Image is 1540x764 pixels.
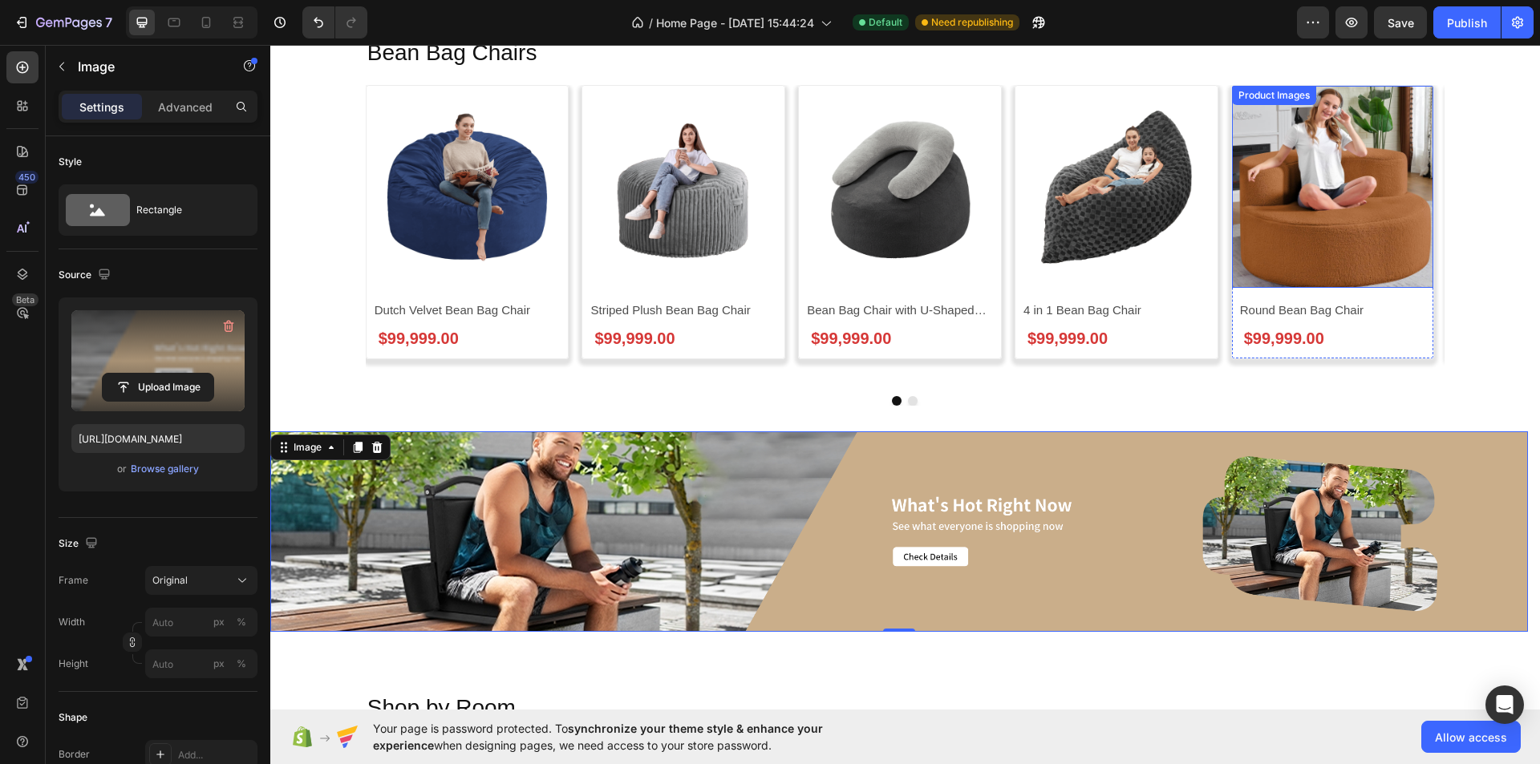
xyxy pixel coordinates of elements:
a: Dutch Velvet Bean Bag Chair [96,41,298,243]
span: / [649,14,653,31]
button: Upload Image [102,373,214,402]
div: Open Intercom Messenger [1485,685,1524,724]
button: % [209,654,229,673]
button: Publish [1433,6,1501,38]
a: Round Bean Bag Chair [962,41,1164,243]
a: Bean Bag Chair with U-Shaped Pillow [529,41,731,243]
div: Border [59,747,90,762]
div: $99,999.00 [107,281,190,305]
a: Striped Plush Bean Bag Chair [312,41,514,243]
span: or [117,459,127,479]
button: Browse gallery [130,461,200,477]
div: Undo/Redo [302,6,367,38]
button: Original [145,566,257,595]
div: px [213,657,225,671]
div: Style [59,155,82,169]
p: 7 [105,13,112,32]
div: px [213,615,225,629]
span: Your page is password protected. To when designing pages, we need access to your store password. [373,720,885,754]
div: $99,999.00 [756,281,839,305]
a: 4 in 1 Bean Bag Chair [745,41,947,243]
p: Settings [79,99,124,115]
div: % [237,657,246,671]
div: $99,999.00 [539,281,622,305]
h2: Striped Plush Bean Bag Chair [318,256,508,275]
button: 7 [6,6,120,38]
span: Original [152,573,188,588]
h2: Dutch Velvet Bean Bag Chair [103,256,292,275]
div: 450 [15,171,38,184]
h2: 4 in 1 Bean Bag Chair [752,256,941,275]
label: Frame [59,573,88,588]
div: Shape [59,710,87,725]
input: px% [145,649,257,678]
span: synchronize your theme style & enhance your experience [373,722,823,752]
div: Beta [12,293,38,306]
div: Add... [178,748,253,762]
div: Rectangle [136,192,234,228]
div: Product Images [965,43,1043,58]
span: Save [1388,16,1414,30]
div: Source [59,265,114,286]
span: Default [869,15,902,30]
button: Save [1374,6,1427,38]
input: https://example.com/image.jpg [71,424,245,453]
button: px [232,654,251,673]
p: Advanced [158,99,213,115]
div: $99,999.00 [322,281,406,305]
div: % [237,615,246,629]
p: Image [78,57,214,76]
span: Allow access [1435,729,1507,746]
button: px [232,612,251,632]
h2: Round Bean Bag Chair [968,256,1157,275]
button: Dot [622,351,631,361]
button: Allow access [1421,721,1521,753]
div: $99,999.00 [972,281,1056,305]
div: Publish [1447,14,1487,31]
input: px% [145,608,257,637]
div: Size [59,533,101,555]
button: % [209,612,229,632]
span: Home Page - [DATE] 15:44:24 [656,14,814,31]
label: Height [59,657,88,671]
span: Need republishing [931,15,1013,30]
iframe: Design area [270,45,1540,709]
div: Image [20,395,55,410]
label: Width [59,615,85,629]
button: Dot [638,351,647,361]
h2: Bean Bag Chair with U-Shaped Pillow [535,256,724,275]
div: Browse gallery [131,462,199,476]
h2: Shop by Room [95,647,1162,679]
